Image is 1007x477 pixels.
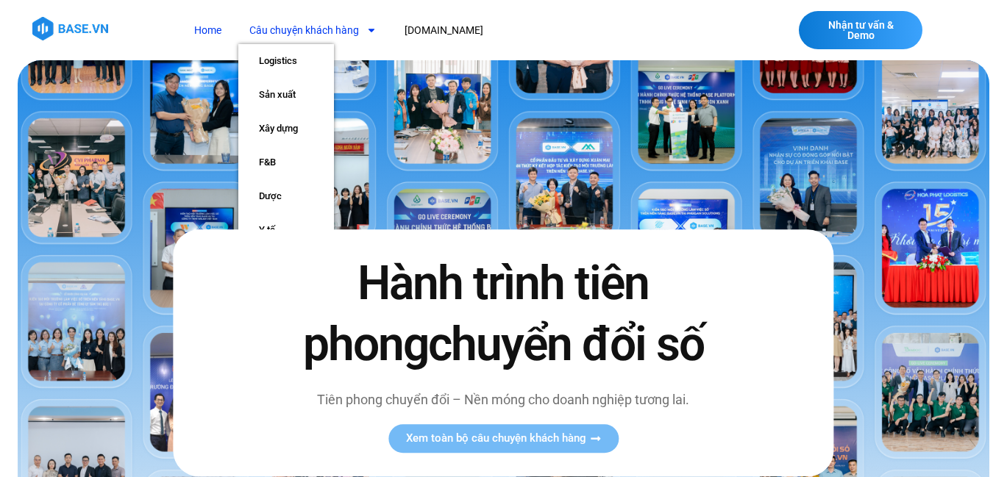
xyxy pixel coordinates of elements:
p: Tiên phong chuyển đổi – Nền móng cho doanh nghiệp tương lai. [286,390,720,410]
ul: Câu chuyện khách hàng [238,44,334,281]
a: Nhận tư vấn & Demo [799,11,922,49]
span: Nhận tư vấn & Demo [814,20,908,40]
a: Dược [238,179,334,213]
h2: Hành trình tiên phong [286,253,720,375]
a: Câu chuyện khách hàng [238,17,388,44]
a: Home [183,17,232,44]
a: Xem toàn bộ câu chuyện khách hàng [388,425,619,453]
a: Y tế [238,213,334,247]
a: Xây dựng [238,112,334,146]
span: Xem toàn bộ câu chuyện khách hàng [406,434,586,445]
span: chuyển đổi số [428,317,704,372]
a: Logistics [238,44,334,78]
a: [DOMAIN_NAME] [394,17,494,44]
a: Sản xuất [238,78,334,112]
a: F&B [238,146,334,179]
nav: Menu [183,17,719,44]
